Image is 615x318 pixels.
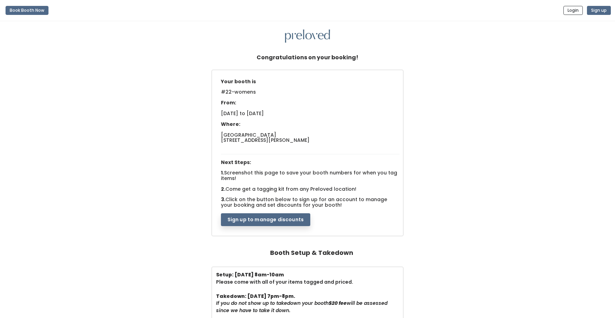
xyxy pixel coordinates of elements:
[221,159,251,166] span: Next Steps:
[221,121,240,128] span: Where:
[221,216,310,223] a: Sign up to manage discounts
[221,131,310,144] span: [GEOGRAPHIC_DATA] [STREET_ADDRESS][PERSON_NAME]
[221,213,310,226] button: Sign up to manage discounts
[6,3,48,18] a: Book Booth Now
[257,51,358,64] h5: Congratulations on your booking!
[6,6,48,15] button: Book Booth Now
[270,246,353,260] h4: Booth Setup & Takedown
[587,6,611,15] button: Sign up
[221,169,397,181] span: Screenshot this page to save your booth numbers for when you tag items!
[216,271,284,278] b: Setup: [DATE] 8am-10am
[221,99,236,106] span: From:
[216,300,387,314] i: If you do not show up to takedown your booth will be assessed since we have to take it down.
[225,186,356,192] span: Come get a tagging kit from any Preloved location!
[329,300,347,307] b: $20 fee
[221,196,387,208] span: Click on the button below to sign up for an account to manage your booking and set discounts for ...
[221,110,264,117] span: [DATE] to [DATE]
[217,76,403,226] div: 1. 2. 3.
[221,78,256,85] span: Your booth is
[221,88,256,100] span: #22-womens
[216,293,295,300] b: Takedown: [DATE] 7pm-8pm.
[285,29,330,43] img: preloved logo
[563,6,583,15] button: Login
